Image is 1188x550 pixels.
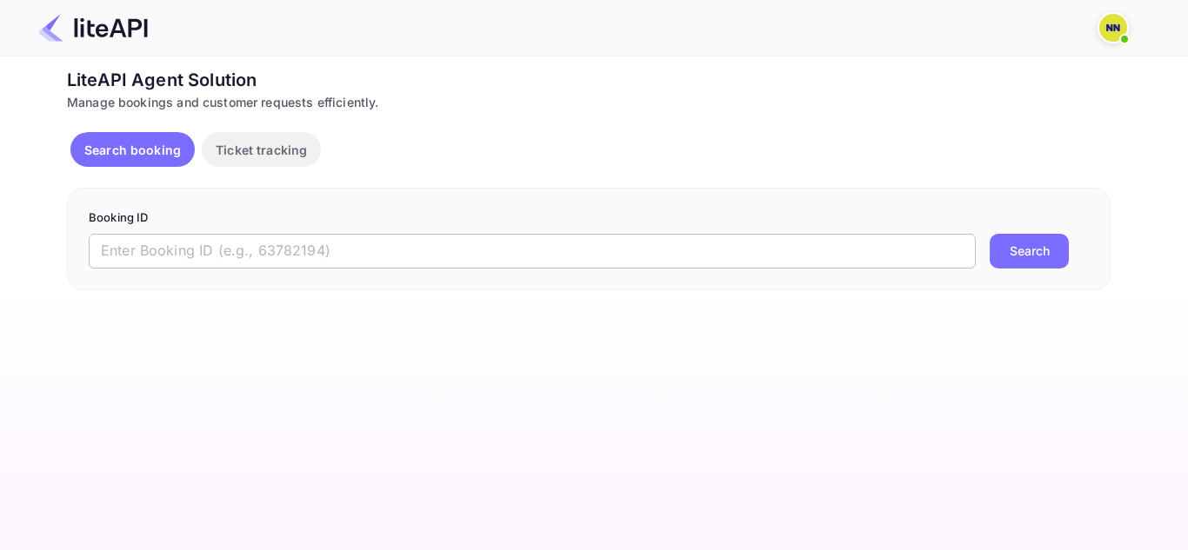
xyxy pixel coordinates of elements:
[84,141,181,159] p: Search booking
[67,93,1111,111] div: Manage bookings and customer requests efficiently.
[990,234,1069,268] button: Search
[67,67,1111,93] div: LiteAPI Agent Solution
[89,234,976,268] input: Enter Booking ID (e.g., 63782194)
[38,14,148,42] img: LiteAPI Logo
[1099,14,1127,42] img: N/A N/A
[216,141,307,159] p: Ticket tracking
[89,209,1089,227] p: Booking ID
